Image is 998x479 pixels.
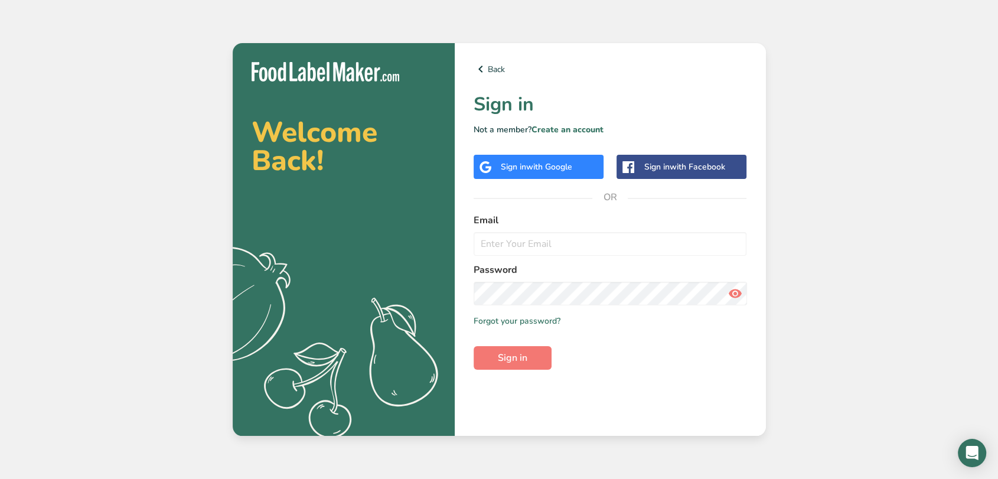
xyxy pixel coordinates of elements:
a: Forgot your password? [474,315,560,327]
div: Sign in [644,161,725,173]
img: Food Label Maker [252,62,399,82]
span: with Facebook [669,161,725,172]
span: Sign in [498,351,527,365]
button: Sign in [474,346,552,370]
label: Email [474,213,747,227]
h1: Sign in [474,90,747,119]
div: Open Intercom Messenger [958,439,986,467]
a: Create an account [531,124,604,135]
div: Sign in [501,161,572,173]
h2: Welcome Back! [252,118,436,175]
a: Back [474,62,747,76]
label: Password [474,263,747,277]
span: with Google [526,161,572,172]
p: Not a member? [474,123,747,136]
span: OR [592,180,628,215]
input: Enter Your Email [474,232,747,256]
